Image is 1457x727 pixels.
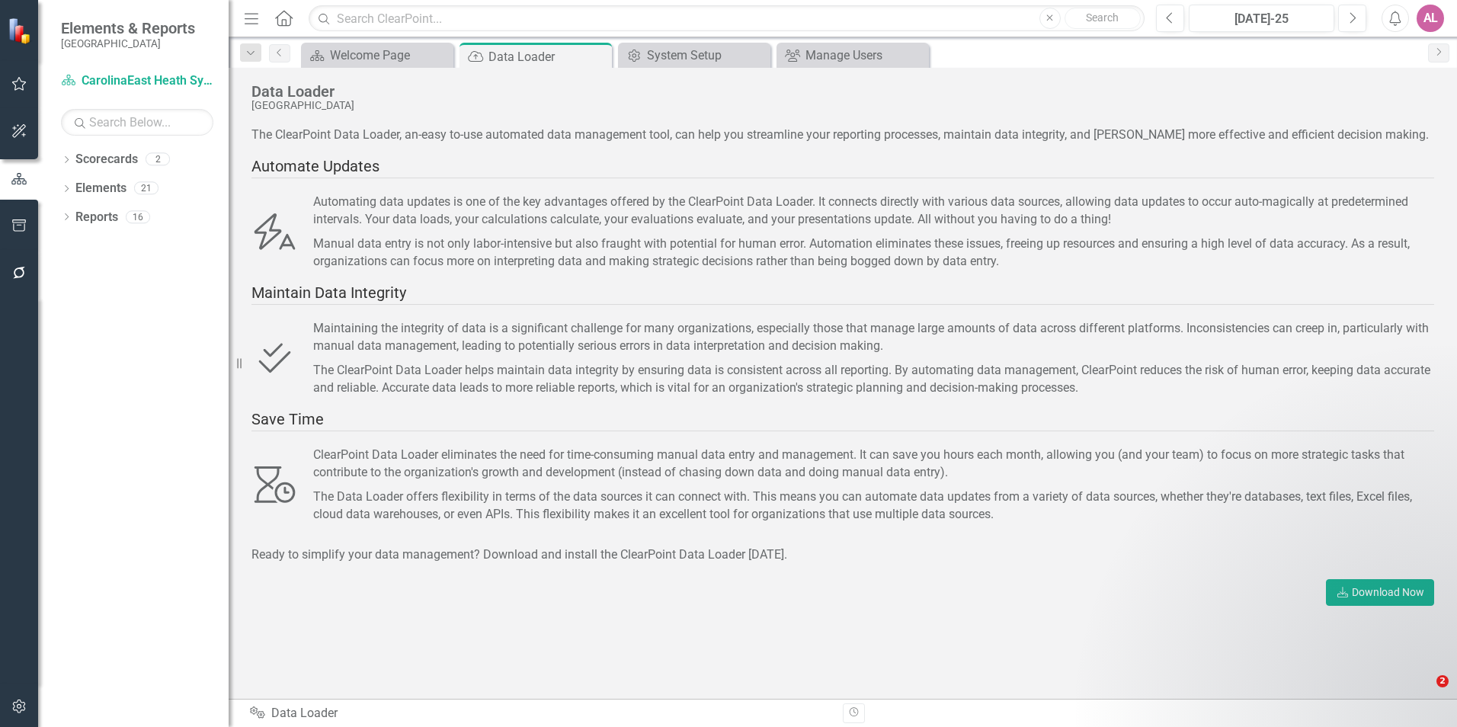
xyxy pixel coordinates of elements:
div: [DATE]-25 [1194,10,1329,28]
input: Search ClearPoint... [309,5,1145,32]
span: Search [1086,11,1119,24]
div: Data Loader [488,47,608,66]
div: The ClearPoint Data Loader helps maintain data integrity by ensuring data is consistent across al... [313,362,1434,397]
div: Manual data entry is not only labor-intensive but also fraught with potential for human error. Au... [313,235,1434,271]
div: 2 [146,153,170,166]
span: 2 [1436,675,1449,687]
div: Data Loader [251,83,1427,100]
div: ClearPoint Data Loader eliminates the need for time-consuming manual data entry and management. I... [313,447,1434,482]
div: Save Time [251,408,1434,431]
a: CarolinaEast Heath System [61,72,213,90]
div: Ready to simplify your data management? Download and install the ClearPoint Data Loader [DATE]. [251,546,1434,564]
img: ClearPoint Strategy [8,18,34,44]
button: Search [1065,8,1141,29]
small: [GEOGRAPHIC_DATA] [61,37,195,50]
a: Welcome Page [305,46,450,65]
a: Elements [75,180,126,197]
iframe: Intercom live chat [1405,675,1442,712]
div: 16 [126,210,150,223]
a: Reports [75,209,118,226]
div: The ClearPoint Data Loader, an-easy to-use automated data management tool, can help you streamlin... [251,127,1434,144]
span: Elements & Reports [61,19,195,37]
div: Welcome Page [330,46,450,65]
button: [DATE]-25 [1189,5,1334,32]
a: System Setup [622,46,767,65]
div: The Data Loader offers flexibility in terms of the data sources it can connect with. This means y... [313,488,1434,524]
input: Search Below... [61,109,213,136]
div: Maintaining the integrity of data is a significant challenge for many organizations, especially t... [313,320,1434,355]
div: Automate Updates [251,155,1434,178]
div: [GEOGRAPHIC_DATA] [251,100,1427,111]
div: Manage Users [805,46,925,65]
div: 21 [134,182,159,195]
div: Data Loader [250,705,831,722]
a: Scorecards [75,151,138,168]
div: Maintain Data Integrity [251,282,1434,305]
a: Manage Users [780,46,925,65]
div: Automating data updates is one of the key advantages offered by the ClearPoint Data Loader. It co... [313,194,1434,229]
button: AL [1417,5,1444,32]
div: System Setup [647,46,767,65]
